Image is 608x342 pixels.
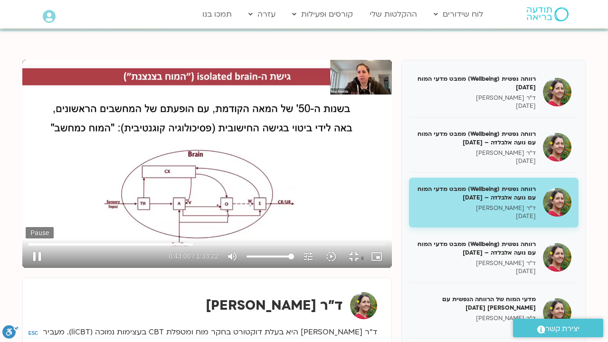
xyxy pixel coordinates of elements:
p: ד"ר [PERSON_NAME] [416,314,536,323]
h5: רווחה נפשית (Wellbeing) ממבט מדעי המוח [DATE] [416,75,536,92]
img: מדעי המוח של הרווחה הנפשית עם נועה אלבלדה 28/02/25 [543,298,571,327]
a: עזרה [244,5,280,23]
a: ההקלטות שלי [365,5,422,23]
img: ד"ר נועה אלבלדה [350,292,377,319]
p: [DATE] [416,267,536,275]
p: ד"ר [PERSON_NAME] [416,149,536,157]
p: [DATE] [416,212,536,220]
a: תמכו בנו [198,5,237,23]
h5: רווחה נפשית (Wellbeing) ממבט מדעי המוח עם נועה אלבלדה – [DATE] [416,240,536,257]
img: רווחה נפשית (Wellbeing) ממבט מדעי המוח עם נועה אלבלדה – 14/02/25 [543,188,571,217]
img: רווחה נפשית (Wellbeing) ממבט מדעי המוח 31/01/25 [543,78,571,106]
span: יצירת קשר [545,323,579,335]
a: לוח שידורים [429,5,488,23]
h5: רווחה נפשית (Wellbeing) ממבט מדעי המוח עם נועה אלבלדה – [DATE] [416,185,536,202]
img: תודעה בריאה [527,7,569,21]
p: ד"ר [PERSON_NAME] [416,259,536,267]
p: ד"ר [PERSON_NAME] [416,94,536,102]
img: רווחה נפשית (Wellbeing) ממבט מדעי המוח עם נועה אלבלדה – 21/02/25 [543,243,571,272]
p: [DATE] [416,157,536,165]
p: [DATE] [416,102,536,110]
a: יצירת קשר [513,319,603,337]
p: [DATE] [416,323,536,331]
a: קורסים ופעילות [287,5,358,23]
h5: רווחה נפשית (Wellbeing) ממבט מדעי המוח עם נועה אלבלדה – [DATE] [416,130,536,147]
h5: מדעי המוח של הרווחה הנפשית עם [PERSON_NAME] [DATE] [416,295,536,312]
strong: ד"ר [PERSON_NAME] [206,296,343,314]
img: רווחה נפשית (Wellbeing) ממבט מדעי המוח עם נועה אלבלדה – 07/02/25 [543,133,571,161]
p: ד"ר [PERSON_NAME] [416,204,536,212]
